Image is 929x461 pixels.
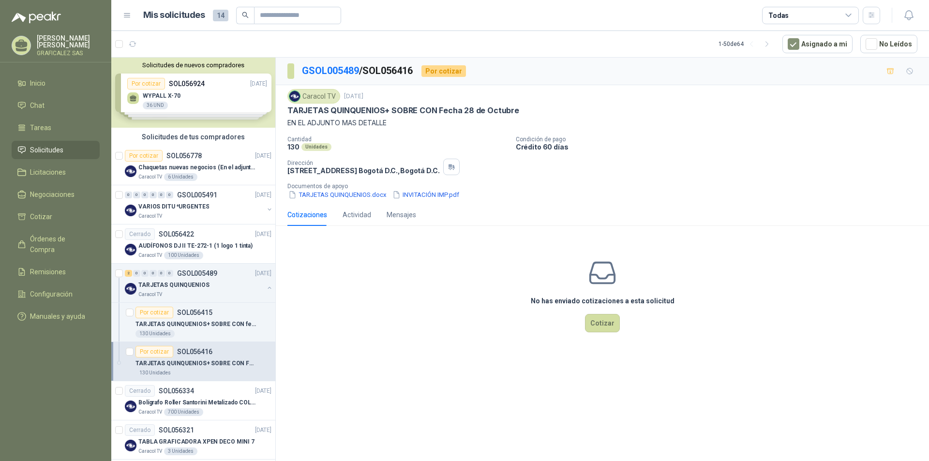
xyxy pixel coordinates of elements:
p: SOL056321 [159,427,194,433]
p: EN EL ADJUNTO MAS DETALLE [287,118,917,128]
div: Cotizaciones [287,209,327,220]
p: SOL056415 [177,309,212,316]
p: AUDÍFONOS DJ II TE-272-1 (1 logo 1 tinta) [138,241,253,251]
img: Company Logo [125,283,136,295]
p: 130 [287,143,300,151]
p: / SOL056416 [302,63,414,78]
a: Chat [12,96,100,115]
div: Actividad [343,209,371,220]
img: Company Logo [125,205,136,216]
span: Órdenes de Compra [30,234,90,255]
a: Solicitudes [12,141,100,159]
span: Licitaciones [30,167,66,178]
div: 0 [133,270,140,277]
div: 0 [158,270,165,277]
p: [DATE] [255,230,271,239]
div: 0 [133,192,140,198]
p: [DATE] [255,387,271,396]
p: Bolígrafo Roller Santorini Metalizado COLOR MORADO 1logo [138,398,259,407]
a: 0 0 0 0 0 0 GSOL005491[DATE] Company LogoVARIOS DITU *URGENTESCaracol TV [125,189,273,220]
p: SOL056778 [166,152,202,159]
p: [DATE] [255,269,271,278]
img: Company Logo [125,165,136,177]
button: No Leídos [860,35,917,53]
a: Negociaciones [12,185,100,204]
p: [DATE] [255,151,271,161]
div: Todas [768,10,789,21]
span: Solicitudes [30,145,63,155]
a: Órdenes de Compra [12,230,100,259]
button: INVITACIÓN IMP.pdf [391,190,460,200]
div: Cerrado [125,385,155,397]
div: Caracol TV [287,89,340,104]
div: 1 - 50 de 64 [719,36,775,52]
div: 0 [166,192,173,198]
div: 2 [125,270,132,277]
div: 130 Unidades [135,369,175,377]
span: Remisiones [30,267,66,277]
img: Company Logo [125,244,136,255]
div: 0 [150,270,157,277]
div: 6 Unidades [164,173,197,181]
div: 0 [141,270,149,277]
div: Por cotizar [135,307,173,318]
p: GSOL005491 [177,192,217,198]
div: Cerrado [125,424,155,436]
p: SOL056334 [159,387,194,394]
span: Chat [30,100,45,111]
span: Cotizar [30,211,52,222]
span: Configuración [30,289,73,299]
a: Por cotizarSOL056416TARJETAS QUINQUENIOS+ SOBRE CON Fecha 28 de Octubre130 Unidades [111,342,275,381]
p: TARJETAS QUINQUENIOS+ SOBRE CON Fecha 28 de Octubre [287,105,519,116]
p: [DATE] [255,191,271,200]
span: search [242,12,249,18]
div: Unidades [301,143,331,151]
div: Mensajes [387,209,416,220]
button: Solicitudes de nuevos compradores [115,61,271,69]
p: Condición de pago [516,136,925,143]
p: SOL056422 [159,231,194,238]
div: 0 [158,192,165,198]
span: Inicio [30,78,45,89]
div: Solicitudes de tus compradores [111,128,275,146]
span: Negociaciones [30,189,75,200]
div: Cerrado [125,228,155,240]
a: 2 0 0 0 0 0 GSOL005489[DATE] Company LogoTARJETAS QUINQUENIOSCaracol TV [125,268,273,298]
p: TARJETAS QUINQUENIOS [138,281,210,290]
img: Company Logo [289,91,300,102]
p: [DATE] [344,92,363,101]
a: Cotizar [12,208,100,226]
span: Manuales y ayuda [30,311,85,322]
div: Por cotizar [125,150,163,162]
p: GRAFICALEZ SAS [37,50,100,56]
span: Tareas [30,122,51,133]
p: TARJETAS QUINQUENIOS+ SOBRE CON fecha 21 Octubre [135,320,256,329]
p: Caracol TV [138,212,162,220]
a: Manuales y ayuda [12,307,100,326]
div: Solicitudes de nuevos compradoresPor cotizarSOL056924[DATE] WYPALL X-7036 UNDPor cotizarSOL056896... [111,58,275,128]
a: Por cotizarSOL056415TARJETAS QUINQUENIOS+ SOBRE CON fecha 21 Octubre130 Unidades [111,303,275,342]
p: Cantidad [287,136,508,143]
img: Company Logo [125,440,136,451]
div: 700 Unidades [164,408,203,416]
a: CerradoSOL056334[DATE] Company LogoBolígrafo Roller Santorini Metalizado COLOR MORADO 1logoCaraco... [111,381,275,420]
div: 3 Unidades [164,447,197,455]
a: GSOL005489 [302,65,359,76]
button: TARJETAS QUINQUENIOS.docx [287,190,388,200]
button: Asignado a mi [782,35,853,53]
div: 0 [141,192,149,198]
a: Inicio [12,74,100,92]
a: CerradoSOL056321[DATE] Company LogoTABLA GRAFICADORA XPEN DECO MINI 7Caracol TV3 Unidades [111,420,275,460]
h3: No has enviado cotizaciones a esta solicitud [531,296,674,306]
p: Caracol TV [138,408,162,416]
div: Por cotizar [421,65,466,77]
p: GSOL005489 [177,270,217,277]
p: TARJETAS QUINQUENIOS+ SOBRE CON Fecha 28 de Octubre [135,359,256,368]
div: Por cotizar [135,346,173,357]
p: Caracol TV [138,173,162,181]
span: 14 [213,10,228,21]
p: Caracol TV [138,252,162,259]
div: 100 Unidades [164,252,203,259]
div: 0 [166,270,173,277]
img: Company Logo [125,401,136,412]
